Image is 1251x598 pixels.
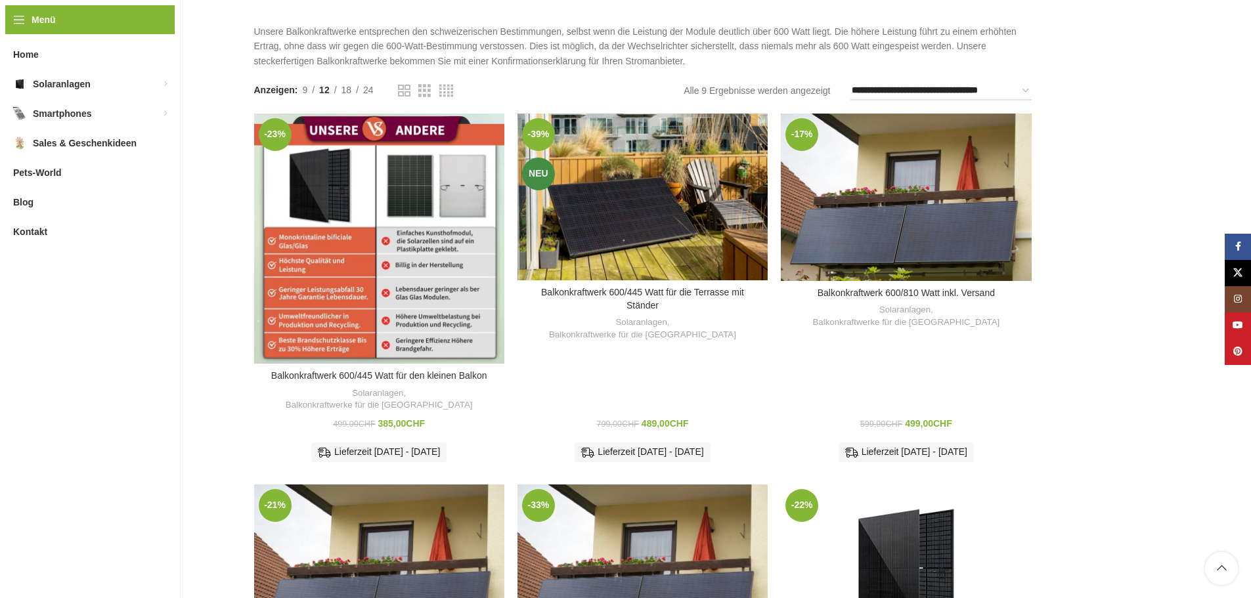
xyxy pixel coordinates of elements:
[642,418,689,429] bdi: 489,00
[286,399,473,412] a: Balkonkraftwerke für die [GEOGRAPHIC_DATA]
[439,83,453,99] a: Rasteransicht 4
[517,114,768,280] a: Balkonkraftwerk 600/445 Watt für die Terrasse mit Ständer
[1205,552,1238,585] a: Scroll to top button
[33,131,137,155] span: Sales & Geschenkideen
[13,137,26,150] img: Sales & Geschenkideen
[885,419,902,429] span: CHF
[261,387,498,412] div: ,
[597,419,639,429] bdi: 799,00
[522,489,555,522] span: -33%
[785,118,818,151] span: -17%
[302,85,307,95] span: 9
[13,190,33,214] span: Blog
[622,419,639,429] span: CHF
[1225,312,1251,339] a: YouTube Social Link
[32,12,56,27] span: Menü
[879,304,931,316] a: Solaranlagen
[254,114,504,364] a: Balkonkraftwerk 600/445 Watt für den kleinen Balkon
[839,442,974,462] div: Lieferzeit [DATE] - [DATE]
[398,83,410,99] a: Rasteransicht 2
[524,316,761,341] div: ,
[254,83,298,97] span: Anzeigen
[1225,339,1251,365] a: Pinterest Social Link
[378,418,426,429] bdi: 385,00
[315,83,334,97] a: 12
[933,418,952,429] span: CHF
[1225,286,1251,312] a: Instagram Social Link
[13,107,26,120] img: Smartphones
[522,158,555,190] span: Neu
[259,489,292,522] span: -21%
[337,83,357,97] a: 18
[860,419,902,429] bdi: 599,00
[684,83,830,98] p: Alle 9 Ergebnisse werden angezeigt
[359,419,376,429] span: CHF
[818,288,995,298] a: Balkonkraftwerk 600/810 Watt inkl. Versand
[333,419,375,429] bdi: 499,00
[359,83,378,97] a: 24
[13,77,26,91] img: Solaranlagen
[363,85,374,95] span: 24
[311,442,447,462] div: Lieferzeit [DATE] - [DATE]
[812,316,999,329] a: Balkonkraftwerke für die [GEOGRAPHIC_DATA]
[549,329,736,341] a: Balkonkraftwerke für die [GEOGRAPHIC_DATA]
[905,418,952,429] bdi: 499,00
[319,85,330,95] span: 12
[1225,260,1251,286] a: X Social Link
[259,118,292,151] span: -23%
[271,370,487,381] a: Balkonkraftwerk 600/445 Watt für den kleinen Balkon
[33,72,91,96] span: Solaranlagen
[13,161,62,184] span: Pets-World
[254,24,1037,68] p: Unsere Balkonkraftwerke entsprechen den schweizerischen Bestimmungen, selbst wenn die Leistung de...
[785,489,818,522] span: -22%
[575,442,710,462] div: Lieferzeit [DATE] - [DATE]
[13,220,47,244] span: Kontakt
[670,418,689,429] span: CHF
[13,43,39,66] span: Home
[33,102,91,125] span: Smartphones
[781,114,1031,281] a: Balkonkraftwerk 600/810 Watt inkl. Versand
[352,387,403,400] a: Solaranlagen
[1225,234,1251,260] a: Facebook Social Link
[615,316,667,329] a: Solaranlagen
[541,287,744,310] a: Balkonkraftwerk 600/445 Watt für die Terrasse mit Ständer
[418,83,431,99] a: Rasteransicht 3
[787,304,1024,328] div: ,
[341,85,352,95] span: 18
[297,83,312,97] a: 9
[850,81,1032,100] select: Shop-Reihenfolge
[522,118,555,151] span: -39%
[406,418,425,429] span: CHF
